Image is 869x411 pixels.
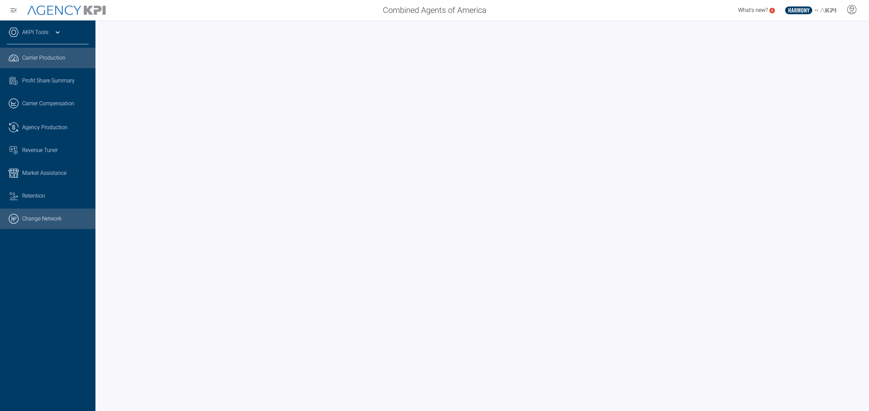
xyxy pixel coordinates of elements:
span: Market Assistance [22,169,66,177]
span: Profit Share Summary [22,77,75,85]
span: Agency Production [22,123,68,132]
a: 5 [769,8,775,13]
span: What's new? [738,7,768,13]
img: AgencyKPI [27,5,106,15]
span: Carrier Production [22,54,65,62]
span: Revenue Tuner [22,146,58,154]
a: AKPI Tools [22,28,48,36]
span: Combined Agents of America [383,4,486,16]
span: Carrier Compensation [22,100,74,108]
text: 5 [771,9,773,12]
div: Retention [22,192,89,200]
